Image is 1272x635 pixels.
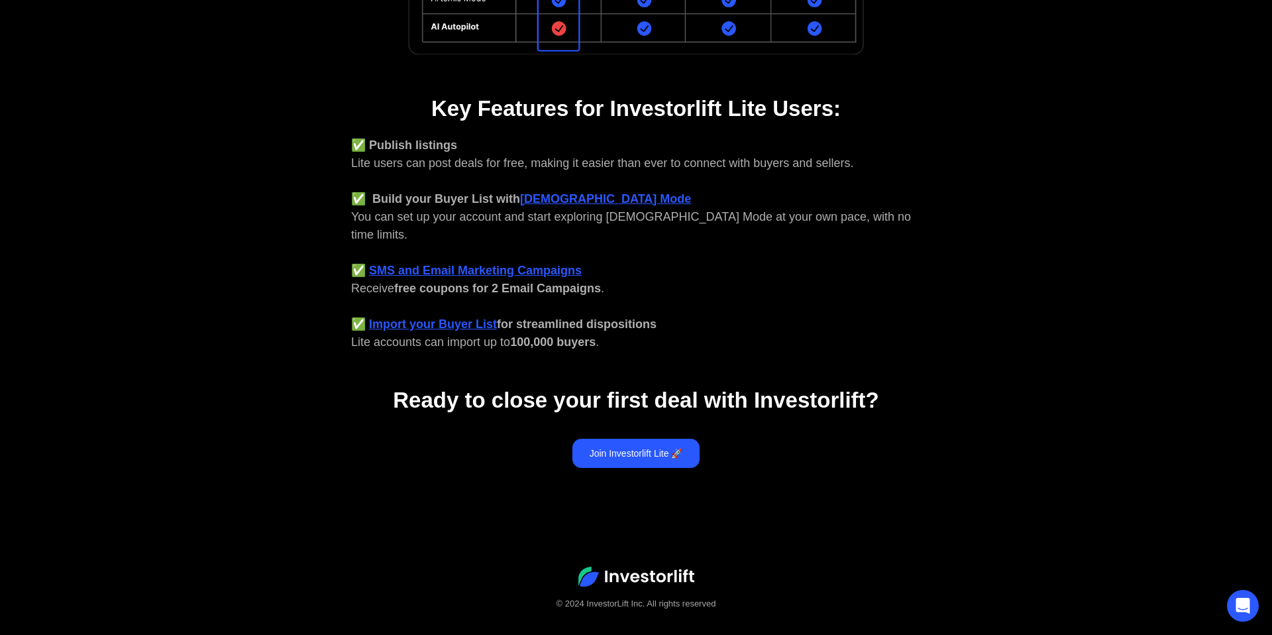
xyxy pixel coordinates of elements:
div: Open Intercom Messenger [1227,590,1259,622]
strong: ✅ [351,317,366,331]
strong: 100,000 buyers [510,335,596,349]
a: Import your Buyer List [369,317,497,331]
div: Lite users can post deals for free, making it easier than ever to connect with buyers and sellers... [351,137,921,351]
a: SMS and Email Marketing Campaigns [369,264,582,277]
strong: ✅ [351,264,366,277]
div: © 2024 InvestorLift Inc. All rights reserved [26,597,1245,610]
a: [DEMOGRAPHIC_DATA] Mode [520,192,691,205]
strong: ✅ Publish listings [351,139,457,152]
strong: free coupons for 2 Email Campaigns [394,282,601,295]
a: Join Investorlift Lite 🚀 [572,439,700,468]
strong: ✅ Build your Buyer List with [351,192,520,205]
strong: Ready to close your first deal with Investorlift? [393,388,878,412]
strong: for streamlined dispositions [497,317,657,331]
strong: Key Features for Investorlift Lite Users: [431,96,841,121]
